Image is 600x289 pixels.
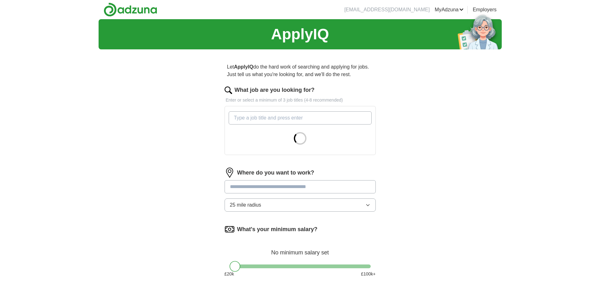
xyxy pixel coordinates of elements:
input: Type a job title and press enter [229,111,372,125]
label: What's your minimum salary? [237,225,317,234]
span: 25 mile radius [230,201,261,209]
label: Where do you want to work? [237,169,314,177]
span: £ 100 k+ [361,271,375,277]
li: [EMAIL_ADDRESS][DOMAIN_NAME] [344,6,430,14]
p: Enter or select a minimum of 3 job titles (4-8 recommended) [225,97,376,103]
img: Adzuna logo [104,3,157,17]
img: location.png [225,168,235,178]
a: Employers [473,6,497,14]
label: What job are you looking for? [235,86,315,94]
div: No minimum salary set [225,242,376,257]
img: salary.png [225,224,235,234]
h1: ApplyIQ [271,23,329,46]
button: 25 mile radius [225,198,376,212]
p: Let do the hard work of searching and applying for jobs. Just tell us what you're looking for, an... [225,61,376,81]
img: search.png [225,86,232,94]
span: £ 20 k [225,271,234,277]
strong: ApplyIQ [234,64,253,69]
a: MyAdzuna [435,6,464,14]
